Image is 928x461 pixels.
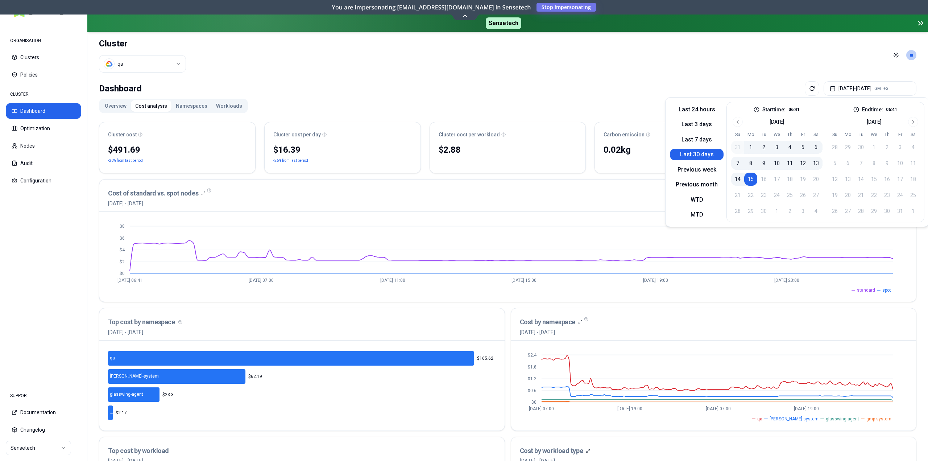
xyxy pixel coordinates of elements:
[705,406,730,411] tspan: [DATE] 07:00
[731,157,744,170] button: 7
[670,149,724,160] button: Last 30 days
[511,278,536,283] tspan: [DATE] 15:00
[108,200,206,207] span: [DATE] - [DATE]
[108,446,496,456] h3: Top cost by workload
[604,144,742,156] div: 0.02 kg
[604,131,742,138] div: Carbon emission
[108,188,198,198] h3: Cost of standard vs. spot nodes
[117,60,123,67] div: qa
[380,278,405,283] tspan: [DATE] 11:00
[527,353,536,358] tspan: $2.4
[171,100,212,112] button: Namespaces
[744,173,757,186] button: 15
[757,131,770,138] th: Tuesday
[882,287,891,293] span: spot
[617,406,642,411] tspan: [DATE] 19:00
[527,388,536,393] tspan: $0.6
[108,144,246,156] div: $491.69
[520,329,583,336] span: [DATE] - [DATE]
[828,131,841,138] th: Sunday
[867,118,882,125] div: [DATE]
[731,131,744,138] th: Sunday
[6,67,81,83] button: Policies
[670,104,724,115] button: Last 24 hours
[99,55,186,73] button: Select a value
[783,141,796,154] button: 4
[841,131,854,138] th: Monday
[809,131,823,138] th: Saturday
[520,317,575,327] h3: Cost by namespace
[670,119,724,130] button: Last 3 days
[6,103,81,119] button: Dashboard
[670,209,724,221] button: MTD
[131,100,171,112] button: Cost analysis
[486,17,521,29] span: Sensetech
[907,131,920,138] th: Saturday
[670,194,724,206] button: WTD
[527,365,536,370] tspan: $1.8
[643,278,668,283] tspan: [DATE] 19:00
[100,100,131,112] button: Overview
[439,131,577,138] div: Cluster cost per workload
[99,38,186,49] h1: Cluster
[788,107,800,112] p: 06:41
[744,157,757,170] button: 8
[881,131,894,138] th: Thursday
[529,406,554,411] tspan: [DATE] 07:00
[757,141,770,154] button: 2
[783,157,796,170] button: 11
[120,259,125,264] tspan: $2
[6,173,81,189] button: Configuration
[762,107,786,112] label: Start time:
[857,287,875,293] span: standard
[6,422,81,438] button: Changelog
[212,100,246,112] button: Workloads
[757,157,770,170] button: 9
[531,400,536,405] tspan: $0
[796,157,809,170] button: 12
[120,247,125,252] tspan: $4
[108,329,496,336] p: [DATE] - [DATE]
[6,404,81,420] button: Documentation
[770,157,783,170] button: 10
[783,131,796,138] th: Thursday
[770,416,819,422] span: [PERSON_NAME]-system
[6,49,81,65] button: Clusters
[796,131,809,138] th: Friday
[770,141,783,154] button: 3
[744,131,757,138] th: Monday
[770,131,783,138] th: Wednesday
[105,60,113,67] img: gcp
[273,157,308,164] p: -26% from last period
[120,236,125,241] tspan: $6
[744,141,757,154] button: 1
[809,141,823,154] button: 6
[273,131,412,138] div: Cluster cost per day
[527,376,536,381] tspan: $1.2
[826,416,859,422] span: glasswing-agent
[6,138,81,154] button: Nodes
[120,271,125,276] tspan: $0
[273,144,412,156] div: $16.39
[6,388,81,403] div: SUPPORT
[249,278,274,283] tspan: [DATE] 07:00
[108,317,496,327] h3: Top cost by namespace
[670,179,724,190] button: Previous month
[731,141,744,154] button: 31
[867,131,881,138] th: Wednesday
[854,131,867,138] th: Tuesday
[757,416,762,422] span: qa
[6,87,81,102] div: CLUSTER
[908,117,918,127] button: Go to next month
[439,144,577,156] div: $2.88
[894,131,907,138] th: Friday
[770,118,784,125] div: [DATE]
[6,120,81,136] button: Optimization
[809,157,823,170] button: 13
[520,446,583,456] h3: Cost by workload type
[99,81,142,96] div: Dashboard
[794,406,819,411] tspan: [DATE] 19:00
[670,164,724,176] button: Previous week
[866,416,891,422] span: gmp-system
[886,107,897,112] p: 06:41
